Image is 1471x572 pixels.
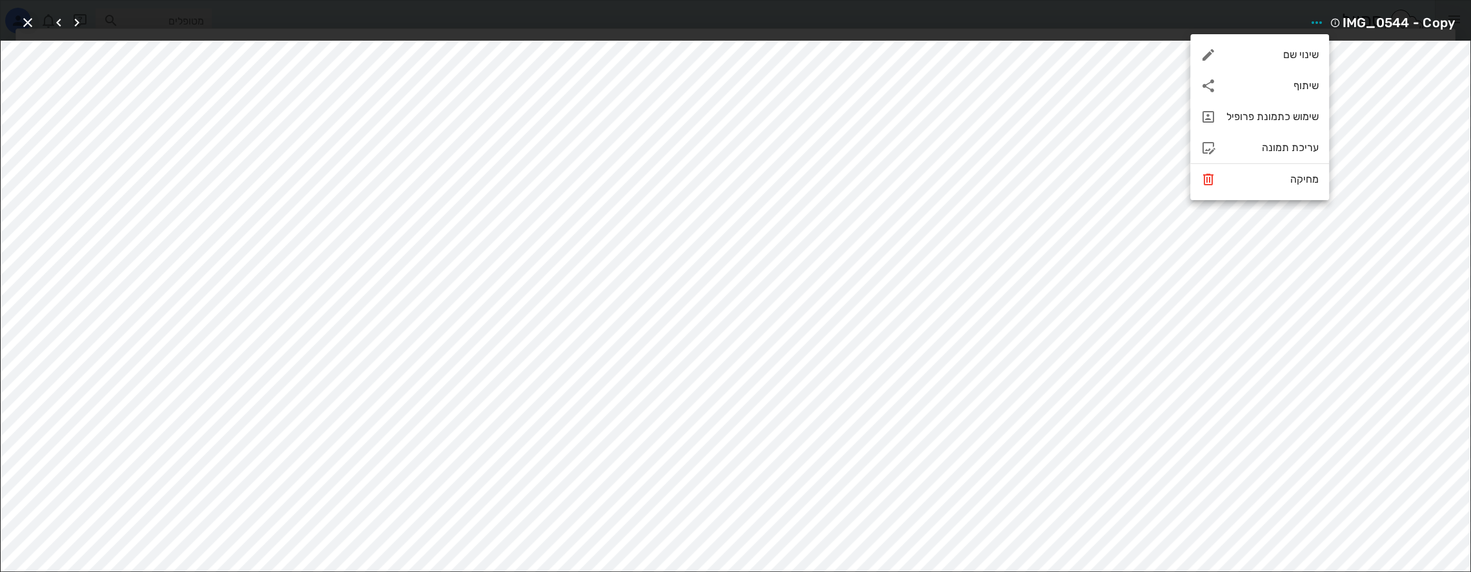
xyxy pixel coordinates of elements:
[1190,132,1329,163] div: עריכת תמונה
[1226,141,1319,154] div: עריכת תמונה
[1226,79,1319,92] div: שיתוף
[1342,12,1455,33] span: IMG_0544 - Copy
[1226,48,1319,61] div: שינוי שם
[1226,173,1319,185] div: מחיקה
[1190,70,1329,101] div: שיתוף
[1226,110,1319,123] div: שימוש כתמונת פרופיל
